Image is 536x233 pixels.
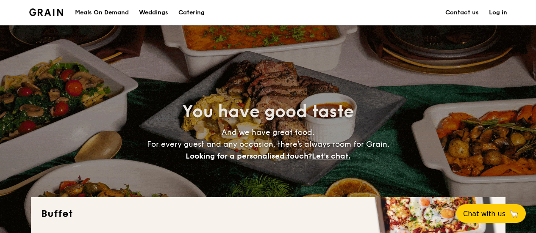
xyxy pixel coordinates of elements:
[29,8,64,16] img: Grain
[312,151,350,161] span: Let's chat.
[456,204,526,223] button: Chat with us🦙
[463,210,505,218] span: Chat with us
[41,207,495,221] h2: Buffet
[29,8,64,16] a: Logotype
[509,209,519,219] span: 🦙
